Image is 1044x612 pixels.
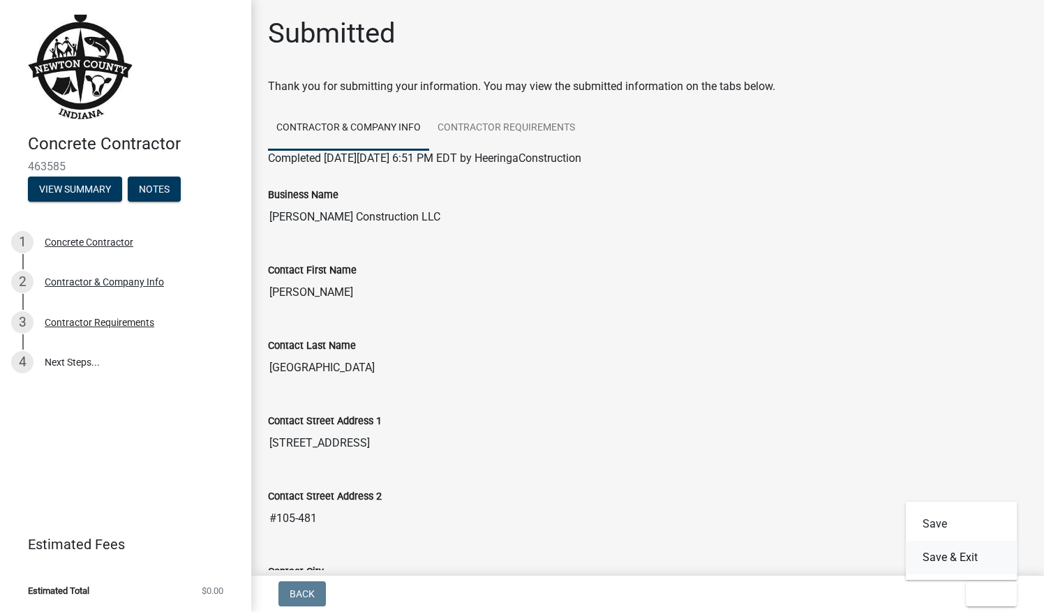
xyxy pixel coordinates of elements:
button: Save & Exit [906,541,1017,574]
span: Completed [DATE][DATE] 6:51 PM EDT by HeeringaConstruction [268,151,581,165]
span: Exit [977,588,997,599]
label: Contact Last Name [268,341,356,351]
button: Notes [128,177,181,202]
div: Concrete Contractor [45,237,133,247]
div: Exit [906,502,1017,580]
div: 4 [11,351,33,373]
div: 3 [11,311,33,334]
button: Back [278,581,326,606]
label: Contact Street Address 2 [268,492,382,502]
label: Contact First Name [268,266,357,276]
div: Thank you for submitting your information. You may view the submitted information on the tabs below. [268,78,1027,95]
div: Contractor Requirements [45,318,154,327]
div: 2 [11,271,33,293]
h1: Submitted [268,17,396,50]
wm-modal-confirm: Summary [28,184,122,195]
span: 463585 [28,160,223,173]
button: Exit [966,581,1017,606]
span: Estimated Total [28,586,89,595]
label: Business Name [268,191,338,200]
img: Newton County, Indiana [28,15,133,119]
a: Estimated Fees [11,530,229,558]
div: 1 [11,231,33,253]
label: Contact Street Address 1 [268,417,382,426]
button: Save [906,507,1017,541]
a: Contractor Requirements [429,106,583,151]
label: Contact City [268,567,324,577]
div: Contractor & Company Info [45,277,164,287]
wm-modal-confirm: Notes [128,184,181,195]
button: View Summary [28,177,122,202]
h4: Concrete Contractor [28,134,240,154]
span: $0.00 [202,586,223,595]
span: Back [290,588,315,599]
a: Contractor & Company Info [268,106,429,151]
